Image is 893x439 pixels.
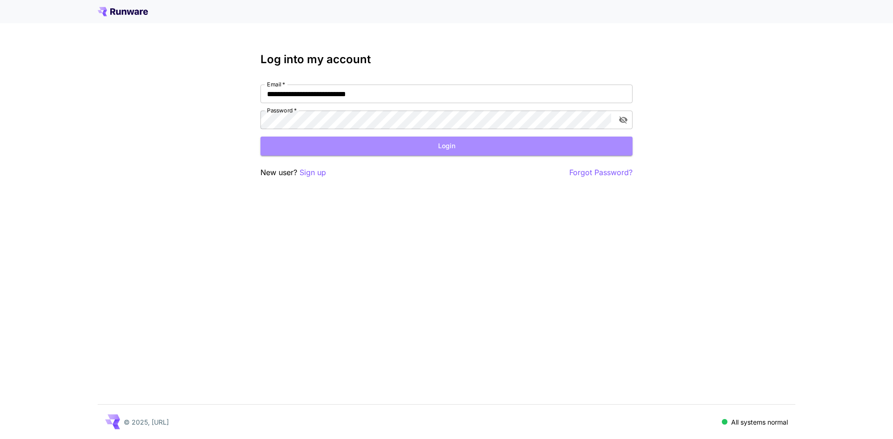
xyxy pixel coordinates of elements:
[615,111,632,128] button: toggle password visibility
[267,106,297,114] label: Password
[260,53,633,66] h3: Log into my account
[731,417,788,427] p: All systems normal
[300,167,326,178] button: Sign up
[124,417,169,427] p: © 2025, [URL]
[267,80,285,88] label: Email
[569,167,633,178] button: Forgot Password?
[260,167,326,178] p: New user?
[260,137,633,156] button: Login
